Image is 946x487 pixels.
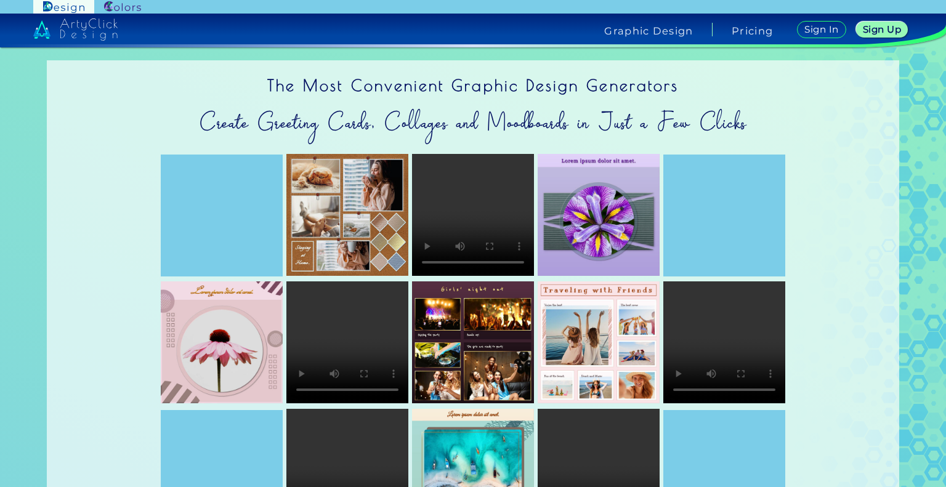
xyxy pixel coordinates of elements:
[804,25,839,34] h5: Sign In
[732,26,773,36] a: Pricing
[33,18,118,41] img: artyclick_design_logo_white_combined_path.svg
[47,103,899,142] h2: Create Greeting Cards, Collages and Moodboards in Just a Few Clicks
[862,25,902,34] h5: Sign Up
[47,60,899,103] h1: The Most Convenient Graphic Design Generators
[796,20,847,39] a: Sign In
[855,21,910,38] a: Sign Up
[104,1,141,13] img: ArtyClick Colors logo
[604,26,693,36] h4: Graphic Design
